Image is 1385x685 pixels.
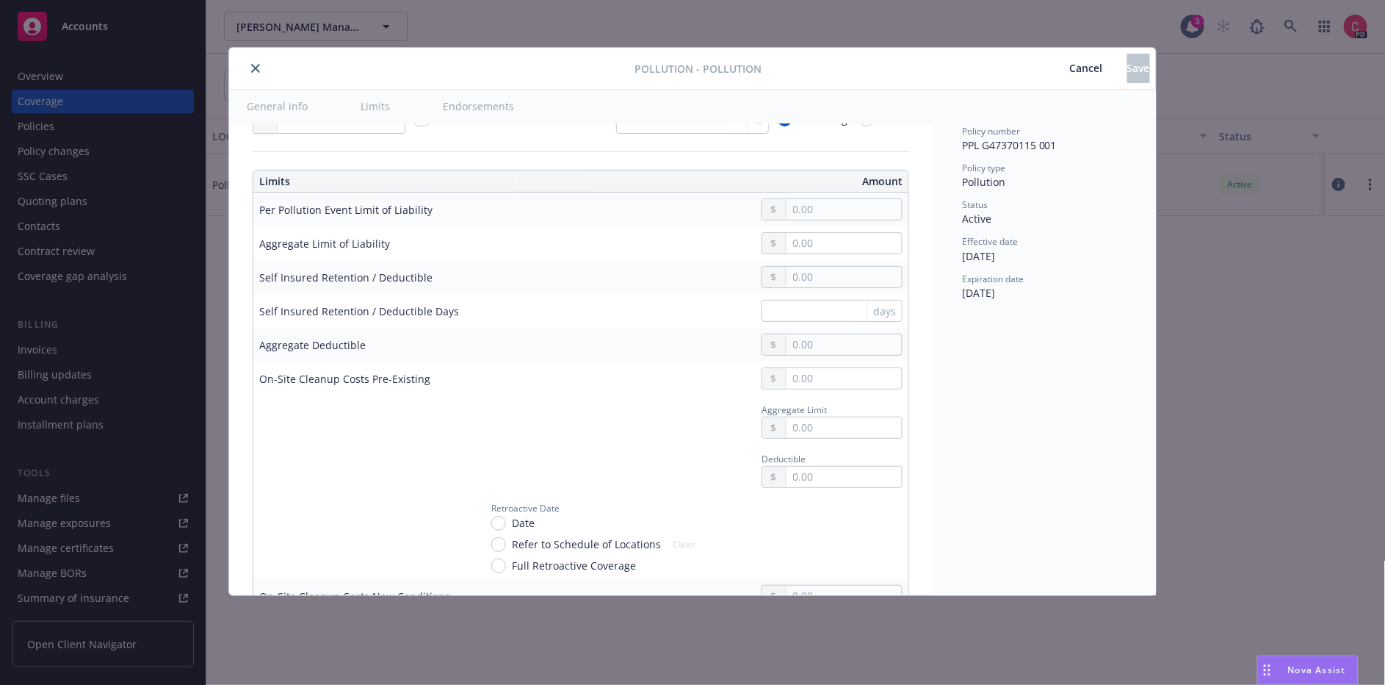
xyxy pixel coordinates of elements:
[962,198,988,211] span: Status
[491,559,506,573] input: Full Retroactive Coverage
[962,286,995,300] span: [DATE]
[962,235,1018,248] span: Effective date
[786,368,902,389] input: 0.00
[259,337,366,353] div: Aggregate Deductible
[259,589,450,604] div: On-Site Cleanup Costs New Conditions
[962,249,995,263] span: [DATE]
[435,112,478,126] span: Included
[786,586,902,606] input: 0.00
[491,516,506,531] input: Date
[587,171,908,193] th: Amount
[962,125,1020,137] span: Policy number
[425,90,532,123] button: Endorsements
[1070,61,1103,75] span: Cancel
[491,537,506,552] input: Refer to Schedule of Locations
[962,273,1024,285] span: Expiration date
[762,404,827,416] span: Aggregate Limit
[259,371,430,387] div: On-Site Cleanup Costs Pre-Existing
[962,162,1005,174] span: Policy type
[635,61,762,76] span: Pollution - Pollution
[253,171,516,193] th: Limits
[1127,61,1150,75] span: Save
[259,304,459,319] div: Self Insured Retention / Deductible Days
[259,202,433,218] div: Per Pollution Event Limit of Liability
[786,233,902,254] input: 0.00
[259,236,390,251] div: Aggregate Limit of Liability
[491,502,560,514] span: Retroactive Date
[512,537,661,552] span: Refer to Schedule of Locations
[762,453,806,465] span: Deductible
[1257,656,1359,685] button: Nova Assist
[259,270,433,285] div: Self Insured Retention / Deductible
[786,267,902,287] input: 0.00
[1127,54,1150,83] button: Save
[512,558,636,573] span: Full Retroactive Coverage
[343,90,408,123] button: Limits
[962,138,1057,152] span: PPL G47370115 001
[962,212,991,226] span: Active
[1258,656,1276,684] div: Drag to move
[786,199,902,220] input: 0.00
[962,175,1005,189] span: Pollution
[247,60,264,77] button: close
[1046,54,1127,83] button: Cancel
[229,90,325,123] button: General info
[1288,664,1346,676] span: Nova Assist
[512,515,535,531] span: Date
[786,467,902,487] input: 0.00
[873,304,896,319] span: days
[786,334,902,355] input: 0.00
[786,417,902,438] input: 0.00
